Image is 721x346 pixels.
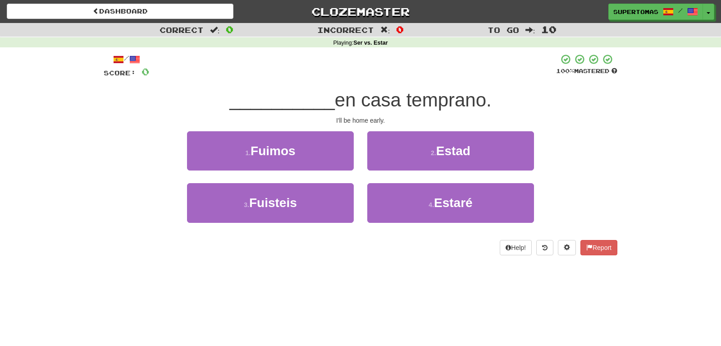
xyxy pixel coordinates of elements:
[104,116,617,125] div: I'll be home early.
[245,149,251,157] small: 1 .
[396,24,404,35] span: 0
[353,40,388,46] strong: Ser vs. Estar
[556,67,617,75] div: Mastered
[7,4,233,19] a: Dashboard
[317,25,374,34] span: Incorrect
[141,66,149,77] span: 0
[556,67,574,74] span: 100 %
[380,26,390,34] span: :
[335,89,492,111] span: en casa temprano.
[210,26,220,34] span: :
[608,4,703,20] a: SuperTomas /
[226,24,233,35] span: 0
[488,25,519,34] span: To go
[541,24,557,35] span: 10
[367,131,534,171] button: 2.Estad
[436,144,470,158] span: Estad
[500,240,532,255] button: Help!
[580,240,617,255] button: Report
[367,183,534,222] button: 4.Estaré
[229,89,335,111] span: __________
[525,26,535,34] span: :
[249,196,297,210] span: Fuisteis
[251,144,296,158] span: Fuimos
[187,131,354,171] button: 1.Fuimos
[536,240,553,255] button: Round history (alt+y)
[678,7,683,14] span: /
[247,4,474,19] a: Clozemaster
[187,183,354,222] button: 3.Fuisteis
[104,69,136,77] span: Score:
[431,149,436,157] small: 2 .
[429,201,434,208] small: 4 .
[434,196,473,210] span: Estaré
[244,201,249,208] small: 3 .
[104,54,149,65] div: /
[160,25,204,34] span: Correct
[613,8,658,16] span: SuperTomas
